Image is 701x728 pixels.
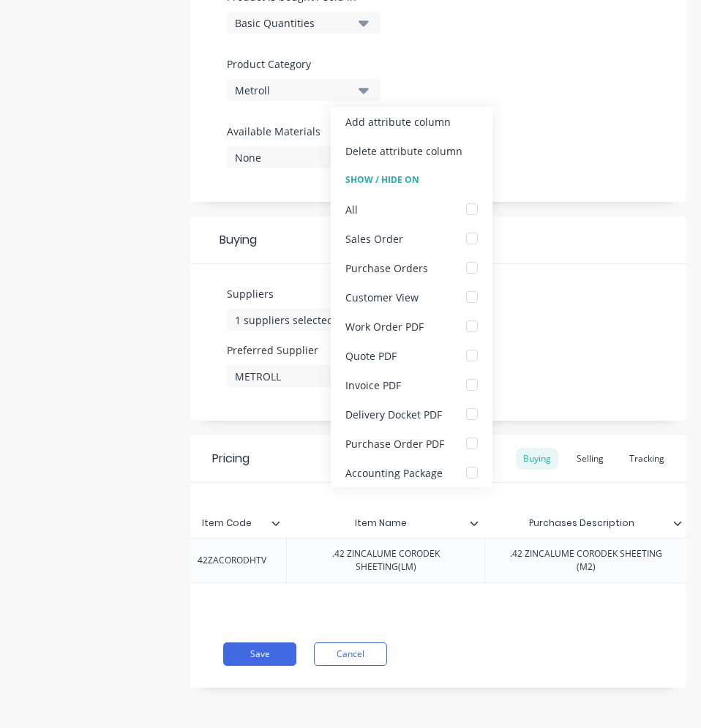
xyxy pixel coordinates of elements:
[227,286,381,301] label: Suppliers
[484,505,679,541] div: Purchases Description
[227,309,381,331] button: 1 suppliers selected
[235,15,352,31] div: Basic Quantities
[286,509,484,538] div: Item Name
[345,407,442,422] div: Delivery Docket PDF
[345,143,462,159] div: Delete attribute column
[235,369,352,384] div: METROLL
[345,378,401,393] div: Invoice PDF
[331,165,492,195] div: Show / Hide On
[176,509,286,538] div: Item Code
[227,146,381,168] button: None
[516,448,558,470] div: Buying
[345,436,444,451] div: Purchase Order PDF
[345,260,428,276] div: Purchase Orders
[622,448,672,470] div: Tracking
[345,319,424,334] div: Work Order PDF
[235,312,352,328] div: 1 suppliers selected
[491,544,682,577] div: .42 ZINCALUME CORODEK SHEETING (M2)
[314,642,387,666] button: Cancel
[484,509,688,538] div: Purchases Description
[186,551,278,570] div: 42ZACORODHTV
[345,465,443,481] div: Accounting Package
[235,83,352,98] div: Metroll
[227,12,381,34] button: Basic Quantities
[345,348,397,364] div: Quote PDF
[190,217,686,264] div: Buying
[293,544,479,577] div: .42 ZINCALUME CORODEK SHEETING(LM)
[345,290,419,305] div: Customer View
[569,448,611,470] div: Selling
[345,114,451,130] div: Add attribute column
[227,365,381,387] button: METROLL
[223,642,296,666] button: Save
[235,150,352,165] div: None
[176,505,277,541] div: Item Code
[212,450,250,468] div: Pricing
[286,505,476,541] div: Item Name
[227,56,373,72] label: Product Category
[227,342,381,358] label: Preferred Supplier
[227,79,381,101] button: Metroll
[227,124,381,139] label: Available Materials
[345,202,358,217] div: All
[345,231,403,247] div: Sales Order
